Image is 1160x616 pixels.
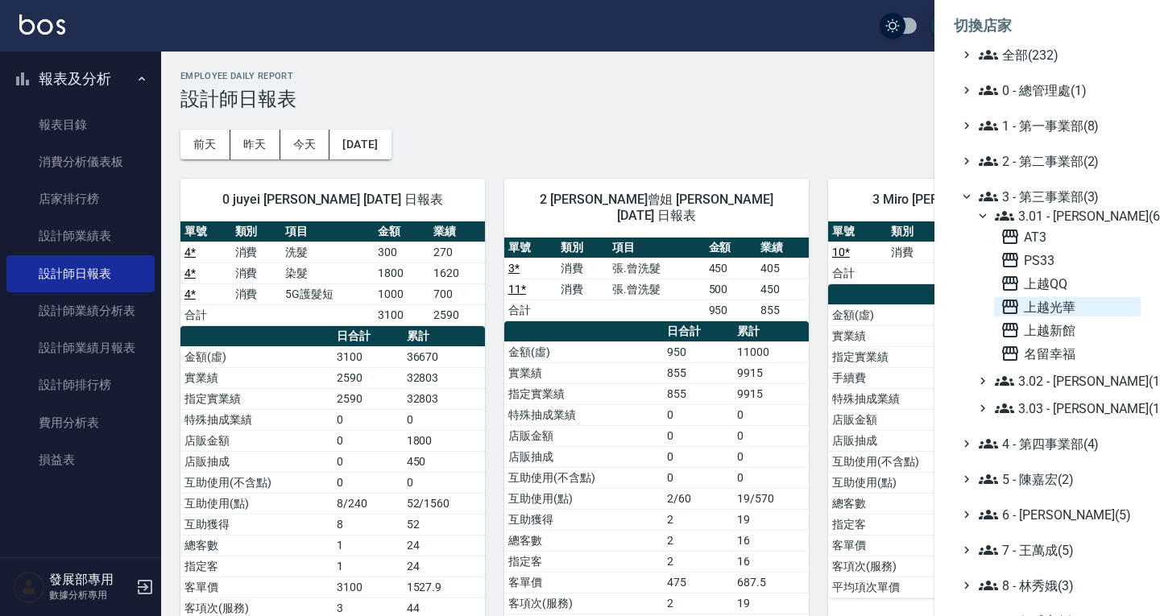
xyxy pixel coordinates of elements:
[995,399,1134,418] span: 3.03 - [PERSON_NAME](1)
[1000,297,1134,316] span: 上越光華
[979,434,1134,453] span: 4 - 第四事業部(4)
[979,469,1134,489] span: 5 - 陳嘉宏(2)
[995,371,1134,391] span: 3.02 - [PERSON_NAME](1)
[979,151,1134,171] span: 2 - 第二事業部(2)
[979,45,1134,64] span: 全部(232)
[1000,227,1134,246] span: AT3
[1000,250,1134,270] span: PS33
[954,6,1141,45] li: 切換店家
[979,187,1134,206] span: 3 - 第三事業部(3)
[1000,320,1134,340] span: 上越新館
[979,505,1134,524] span: 6 - [PERSON_NAME](5)
[1000,344,1134,363] span: 名留幸福
[979,116,1134,135] span: 1 - 第一事業部(8)
[995,206,1134,225] span: 3.01 - [PERSON_NAME](6)
[979,540,1134,560] span: 7 - 王萬成(5)
[1000,274,1134,293] span: 上越QQ
[979,576,1134,595] span: 8 - 林秀娥(3)
[979,81,1134,100] span: 0 - 總管理處(1)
